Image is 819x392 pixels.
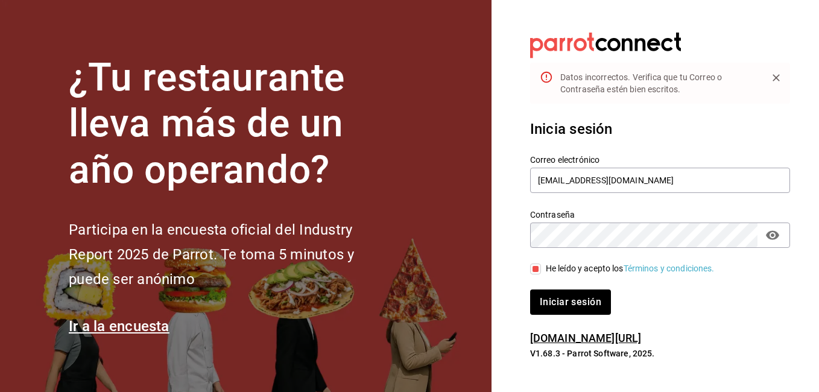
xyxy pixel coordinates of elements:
h2: Participa en la encuesta oficial del Industry Report 2025 de Parrot. Te toma 5 minutos y puede se... [69,218,394,291]
button: Close [767,69,785,87]
button: Iniciar sesión [530,289,611,315]
h1: ¿Tu restaurante lleva más de un año operando? [69,55,394,194]
a: [DOMAIN_NAME][URL] [530,332,641,344]
a: Ir a la encuesta [69,318,169,335]
div: Datos incorrectos. Verifica que tu Correo o Contraseña estén bien escritos. [560,66,757,100]
button: passwordField [762,225,783,245]
label: Correo electrónico [530,155,790,163]
label: Contraseña [530,210,790,218]
div: He leído y acepto los [546,262,715,275]
p: V1.68.3 - Parrot Software, 2025. [530,347,790,359]
h3: Inicia sesión [530,118,790,140]
a: Términos y condiciones. [624,264,715,273]
input: Ingresa tu correo electrónico [530,168,790,193]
